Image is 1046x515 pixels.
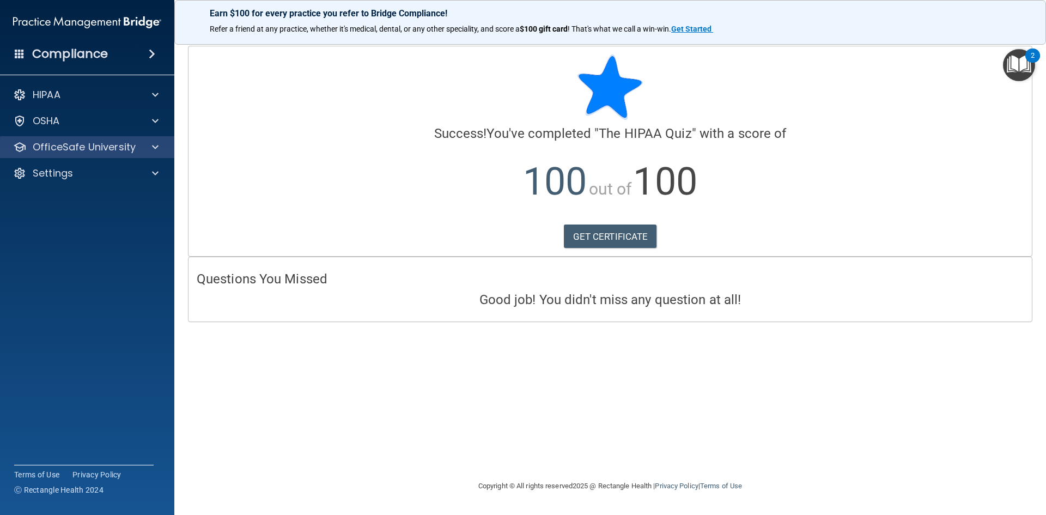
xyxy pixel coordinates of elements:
[13,88,159,101] a: HIPAA
[197,126,1024,141] h4: You've completed " " with a score of
[13,167,159,180] a: Settings
[14,484,104,495] span: Ⓒ Rectangle Health 2024
[1031,56,1035,70] div: 2
[633,159,697,204] span: 100
[655,482,698,490] a: Privacy Policy
[33,88,60,101] p: HIPAA
[210,25,520,33] span: Refer a friend at any practice, whether it's medical, dental, or any other speciality, and score a
[568,25,671,33] span: ! That's what we call a win-win.
[33,141,136,154] p: OfficeSafe University
[33,167,73,180] p: Settings
[33,114,60,128] p: OSHA
[13,141,159,154] a: OfficeSafe University
[197,293,1024,307] h4: Good job! You didn't miss any question at all!
[523,159,587,204] span: 100
[1003,49,1035,81] button: Open Resource Center, 2 new notifications
[411,469,809,504] div: Copyright © All rights reserved 2025 @ Rectangle Health | |
[564,225,657,249] a: GET CERTIFICATE
[671,25,711,33] strong: Get Started
[671,25,713,33] a: Get Started
[520,25,568,33] strong: $100 gift card
[72,469,121,480] a: Privacy Policy
[13,11,161,33] img: PMB logo
[434,126,487,141] span: Success!
[32,46,108,62] h4: Compliance
[589,179,632,198] span: out of
[210,8,1011,19] p: Earn $100 for every practice you refer to Bridge Compliance!
[14,469,59,480] a: Terms of Use
[599,126,691,141] span: The HIPAA Quiz
[700,482,742,490] a: Terms of Use
[197,272,1024,286] h4: Questions You Missed
[13,114,159,128] a: OSHA
[577,54,643,120] img: blue-star-rounded.9d042014.png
